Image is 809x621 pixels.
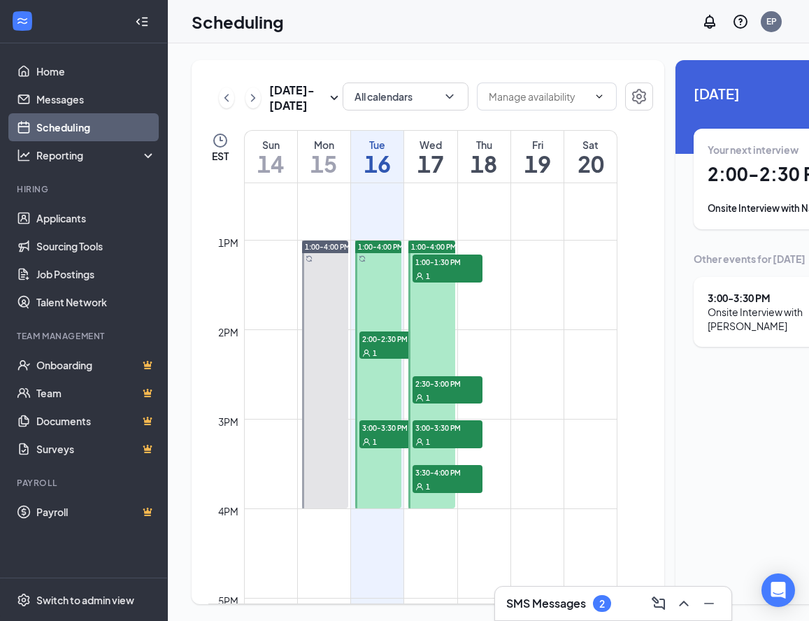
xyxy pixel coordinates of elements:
svg: WorkstreamLogo [15,14,29,28]
span: 3:00-3:30 PM [413,420,482,434]
div: Switch to admin view [36,593,134,607]
a: Settings [625,83,653,113]
span: 1 [426,482,430,492]
div: Hiring [17,183,153,195]
span: 3:30-4:00 PM [413,465,482,479]
span: 1:00-1:30 PM [413,255,482,269]
div: Mon [298,138,350,152]
h1: 20 [564,152,617,176]
button: Minimize [698,592,720,615]
svg: Notifications [701,13,718,30]
svg: ChevronRight [246,90,260,106]
a: SurveysCrown [36,435,156,463]
svg: Clock [212,132,229,149]
a: September 14, 2025 [245,131,297,183]
div: Thu [458,138,510,152]
svg: User [415,394,424,402]
div: 5pm [215,593,241,608]
a: Talent Network [36,288,156,316]
span: 1:00-4:00 PM [358,242,403,252]
a: September 19, 2025 [511,131,564,183]
a: September 16, 2025 [351,131,403,183]
span: 2:00-2:30 PM [359,331,429,345]
svg: ComposeMessage [650,595,667,612]
div: Payroll [17,477,153,489]
button: ChevronRight [245,87,261,108]
div: Open Intercom Messenger [761,573,795,607]
a: TeamCrown [36,379,156,407]
h1: 19 [511,152,564,176]
a: OnboardingCrown [36,351,156,379]
input: Manage availability [489,89,588,104]
svg: Settings [631,88,647,105]
h3: SMS Messages [506,596,586,611]
a: September 15, 2025 [298,131,350,183]
div: Reporting [36,148,157,162]
svg: Collapse [135,15,149,29]
span: 1 [373,437,377,447]
svg: User [415,438,424,446]
button: All calendarsChevronDown [343,83,468,110]
svg: Sync [359,255,366,262]
h1: Scheduling [192,10,284,34]
div: 3pm [215,414,241,429]
svg: User [415,483,424,491]
span: EST [212,149,229,163]
div: Team Management [17,330,153,342]
h1: 15 [298,152,350,176]
div: Tue [351,138,403,152]
svg: Minimize [701,595,717,612]
h1: 14 [245,152,297,176]
div: Wed [404,138,457,152]
svg: ChevronDown [594,91,605,102]
a: Applicants [36,204,156,232]
a: Messages [36,85,156,113]
div: 2 [599,598,605,610]
div: Sat [564,138,617,152]
a: PayrollCrown [36,498,156,526]
h1: 17 [404,152,457,176]
a: September 18, 2025 [458,131,510,183]
a: Job Postings [36,260,156,288]
a: Sourcing Tools [36,232,156,260]
svg: User [415,272,424,280]
button: ChevronUp [673,592,695,615]
svg: Sync [306,255,313,262]
h1: 16 [351,152,403,176]
a: Scheduling [36,113,156,141]
svg: SmallChevronDown [326,90,343,106]
svg: Settings [17,593,31,607]
span: 1 [426,393,430,403]
button: ChevronLeft [219,87,234,108]
svg: ChevronLeft [220,90,234,106]
h1: 18 [458,152,510,176]
svg: QuestionInfo [732,13,749,30]
a: September 17, 2025 [404,131,457,183]
div: Sun [245,138,297,152]
div: 2pm [215,324,241,340]
a: DocumentsCrown [36,407,156,435]
svg: ChevronDown [443,90,457,103]
span: 2:30-3:00 PM [413,376,482,390]
h3: [DATE] - [DATE] [269,83,326,113]
button: Settings [625,83,653,110]
div: 4pm [215,504,241,519]
svg: User [362,349,371,357]
svg: Analysis [17,148,31,162]
a: September 20, 2025 [564,131,617,183]
svg: User [362,438,371,446]
span: 1 [426,271,430,281]
span: 3:00-3:30 PM [359,420,429,434]
span: 1:00-4:00 PM [411,242,457,252]
svg: ChevronUp [675,595,692,612]
div: EP [766,15,777,27]
div: Fri [511,138,564,152]
button: ComposeMessage [647,592,670,615]
span: 1 [373,348,377,358]
span: 1:00-4:00 PM [305,242,350,252]
span: 1 [426,437,430,447]
a: Home [36,57,156,85]
div: 1pm [215,235,241,250]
